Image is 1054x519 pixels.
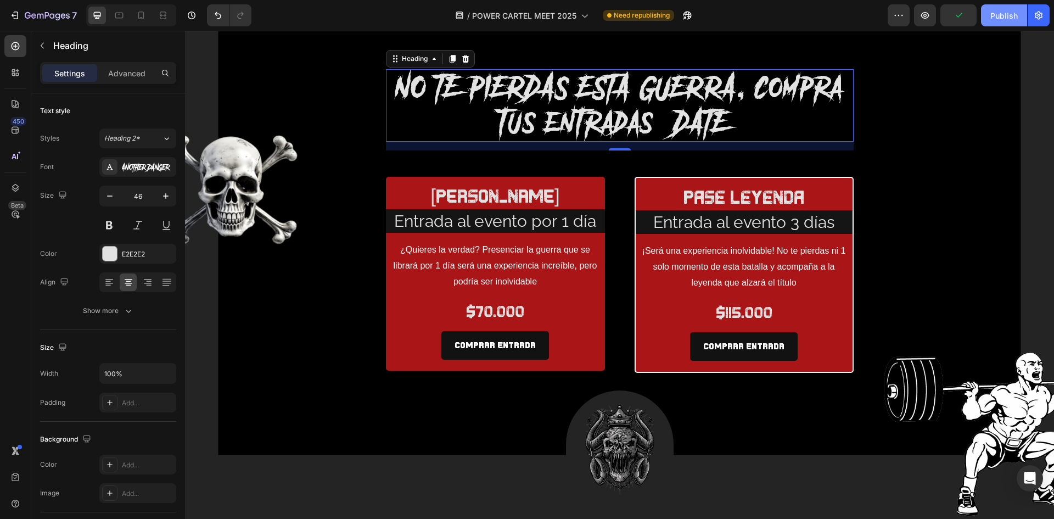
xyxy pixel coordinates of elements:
[122,163,173,172] div: ANOTHER DANGER
[1017,465,1043,492] div: Open Intercom Messenger
[472,10,576,21] span: POWER CARTEL MEET 2025
[40,398,65,408] div: Padding
[981,4,1027,26] button: Publish
[10,117,26,126] div: 450
[518,308,599,324] p: COMPRAR ENTRADA
[104,133,140,143] span: Heading 2*
[699,319,960,485] img: gempages_558898646012134293-51762ae1-cc31-4f3a-bec5-f20dfb1deed7.png
[215,23,245,33] div: Heading
[4,4,82,26] button: 7
[202,180,419,201] p: Entrada al evento por 1 día
[8,201,26,210] div: Beta
[990,10,1018,21] div: Publish
[122,249,173,259] div: E2E2E2
[40,162,54,172] div: Font
[83,305,134,316] div: Show more
[40,188,69,203] div: Size
[467,10,470,21] span: /
[270,307,351,323] p: COMPRAR ENTRADA
[100,364,176,383] input: Auto
[122,489,173,499] div: Add...
[452,271,666,292] p: $115.000
[53,39,172,52] p: Heading
[207,4,251,26] div: Undo/Redo
[201,38,669,111] h2: Rich Text Editor. Editing area: main
[40,369,58,378] div: Width
[40,133,59,143] div: Styles
[394,373,475,465] img: gempages_558898646012134293-ea6db29c-4e1e-4d81-99db-523d5474325a.png
[99,129,176,148] button: Heading 2*
[202,270,419,291] p: $70.000
[108,68,145,79] p: Advanced
[40,341,69,355] div: Size
[185,31,1054,519] iframe: Design area
[72,9,77,22] p: 7
[256,300,364,330] a: COMPRAR ENTRADA
[40,249,57,259] div: Color
[205,211,416,259] p: ¿Quieres la verdad? Presenciar la guerra que se librará por 1 día será una experiencia increíble,...
[40,488,59,498] div: Image
[40,275,71,290] div: Align
[205,153,416,178] p: [PERSON_NAME]
[54,68,85,79] p: Settings
[202,40,668,110] p: NO TE PIERDAS ESTA GUERRA, compra tus entradas [DATE]
[122,398,173,408] div: Add...
[455,154,664,179] p: pase leyenda
[122,460,173,470] div: Add...
[505,302,613,331] a: COMPRAR ENTRADA
[40,432,93,447] div: Background
[614,10,670,20] span: Need republishing
[40,460,57,470] div: Color
[40,106,70,116] div: Text style
[452,181,666,202] p: Entrada al evento 3 días
[455,213,664,260] p: ¡Será una experiencia inolvidable! No te pierdas ni 1 solo momento de esta batalla y acompaña a l...
[40,301,176,321] button: Show more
